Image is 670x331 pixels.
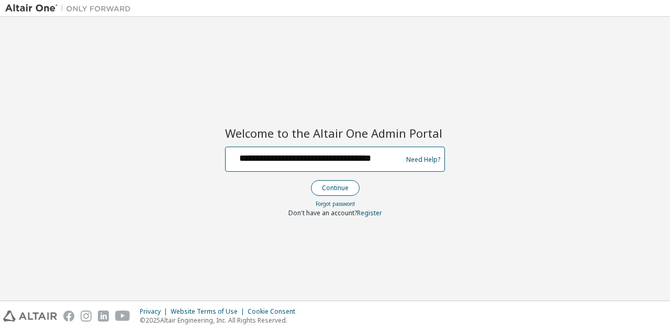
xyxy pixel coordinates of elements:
[115,311,130,322] img: youtube.svg
[225,126,445,140] h2: Welcome to the Altair One Admin Portal
[248,307,301,316] div: Cookie Consent
[81,311,92,322] img: instagram.svg
[357,208,382,217] a: Register
[406,159,440,160] a: Need Help?
[316,200,355,207] a: Forgot password
[3,311,57,322] img: altair_logo.svg
[5,3,136,14] img: Altair One
[140,316,301,325] p: © 2025 Altair Engineering, Inc. All Rights Reserved.
[140,307,171,316] div: Privacy
[288,208,357,217] span: Don't have an account?
[63,311,74,322] img: facebook.svg
[311,180,360,196] button: Continue
[98,311,109,322] img: linkedin.svg
[171,307,248,316] div: Website Terms of Use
